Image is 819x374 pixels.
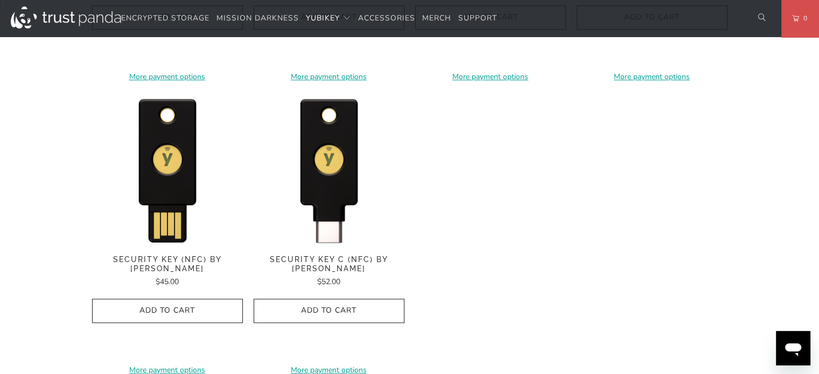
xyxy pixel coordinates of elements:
a: Mission Darkness [216,6,299,31]
img: Security Key C (NFC) by Yubico - Trust Panda [254,94,404,244]
span: Security Key (NFC) by [PERSON_NAME] [92,255,243,273]
span: Add to Cart [265,306,393,315]
a: Security Key C (NFC) by [PERSON_NAME] $52.00 [254,255,404,288]
button: Add to Cart [92,299,243,323]
a: Accessories [358,6,415,31]
span: Mission Darkness [216,13,299,23]
nav: Translation missing: en.navigation.header.main_nav [121,6,497,31]
iframe: 启动消息传送窗口的按钮 [776,331,810,365]
a: More payment options [92,71,243,83]
span: Encrypted Storage [121,13,209,23]
span: Accessories [358,13,415,23]
span: $52.00 [317,277,340,287]
span: Add to Cart [103,306,232,315]
a: Security Key (NFC) by Yubico - Trust Panda Security Key (NFC) by Yubico - Trust Panda [92,94,243,244]
span: Support [458,13,497,23]
a: Security Key (NFC) by [PERSON_NAME] $45.00 [92,255,243,288]
img: Trust Panda Australia [11,6,121,29]
a: More payment options [415,71,566,83]
a: Support [458,6,497,31]
span: Security Key C (NFC) by [PERSON_NAME] [254,255,404,273]
a: Encrypted Storage [121,6,209,31]
img: Security Key (NFC) by Yubico - Trust Panda [92,94,243,244]
a: Merch [422,6,451,31]
a: More payment options [254,71,404,83]
span: 0 [799,12,808,24]
button: Add to Cart [254,299,404,323]
a: Security Key C (NFC) by Yubico - Trust Panda Security Key C (NFC) by Yubico - Trust Panda [254,94,404,244]
span: $45.00 [156,277,179,287]
span: YubiKey [306,13,340,23]
span: Merch [422,13,451,23]
a: More payment options [577,71,727,83]
summary: YubiKey [306,6,351,31]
